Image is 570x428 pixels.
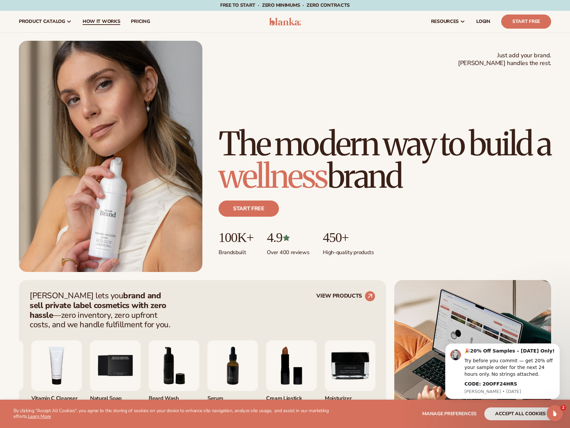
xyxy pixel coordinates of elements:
[207,340,258,423] div: 7 / 9
[149,340,199,423] div: 6 / 9
[435,337,570,403] iframe: Intercom notifications message
[30,290,166,320] strong: brand and sell private label cosmetics with zero hassle
[484,407,557,420] button: accept all cookies
[422,407,477,420] button: Manage preferences
[266,391,317,402] div: Cream Lipstick
[316,291,375,302] a: VIEW PRODUCTS
[266,340,317,391] img: Luxury cream lipstick.
[267,245,309,256] p: Over 400 reviews
[476,19,490,24] span: LOGIN
[219,156,327,196] span: wellness
[90,340,141,391] img: Nature bar of soap.
[125,11,155,32] a: pricing
[269,18,301,26] img: logo
[31,340,82,423] div: 4 / 9
[323,230,374,245] p: 450+
[83,19,120,24] span: How It Works
[219,245,253,256] p: Brands built
[426,11,471,32] a: resources
[219,128,551,192] h1: The modern way to build a brand
[207,340,258,391] img: Collagen and retinol serum.
[90,340,141,423] div: 5 / 9
[149,340,199,391] img: Foaming beard wash.
[471,11,496,32] a: LOGIN
[13,408,334,420] p: By clicking "Accept All Cookies", you agree to the storing of cookies on your device to enhance s...
[219,230,253,245] p: 100K+
[501,14,551,29] a: Start Free
[30,291,175,330] p: [PERSON_NAME] lets you —zero inventory, zero upfront costs, and we handle fulfillment for you.
[561,405,566,410] span: 2
[149,391,199,402] div: Beard Wash
[325,340,375,391] img: Moisturizer.
[422,410,477,417] span: Manage preferences
[31,391,82,402] div: Vitamin C Cleanser
[77,11,126,32] a: How It Works
[90,391,141,402] div: Natural Soap
[325,391,375,402] div: Moisturizer
[31,340,82,391] img: Vitamin c cleanser.
[267,230,309,245] p: 4.9
[219,201,279,217] a: Start free
[220,2,350,8] span: Free to start · ZERO minimums · ZERO contracts
[458,52,551,67] span: Just add your brand. [PERSON_NAME] handles the rest.
[19,19,65,24] span: product catalog
[28,413,51,420] a: Learn More
[323,245,374,256] p: High-quality products
[19,41,202,272] img: Female holding tanning mousse.
[13,11,77,32] a: product catalog
[131,19,150,24] span: pricing
[266,340,317,423] div: 8 / 9
[207,391,258,402] div: Serum
[325,340,375,423] div: 9 / 9
[547,405,563,421] iframe: Intercom live chat
[431,19,459,24] span: resources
